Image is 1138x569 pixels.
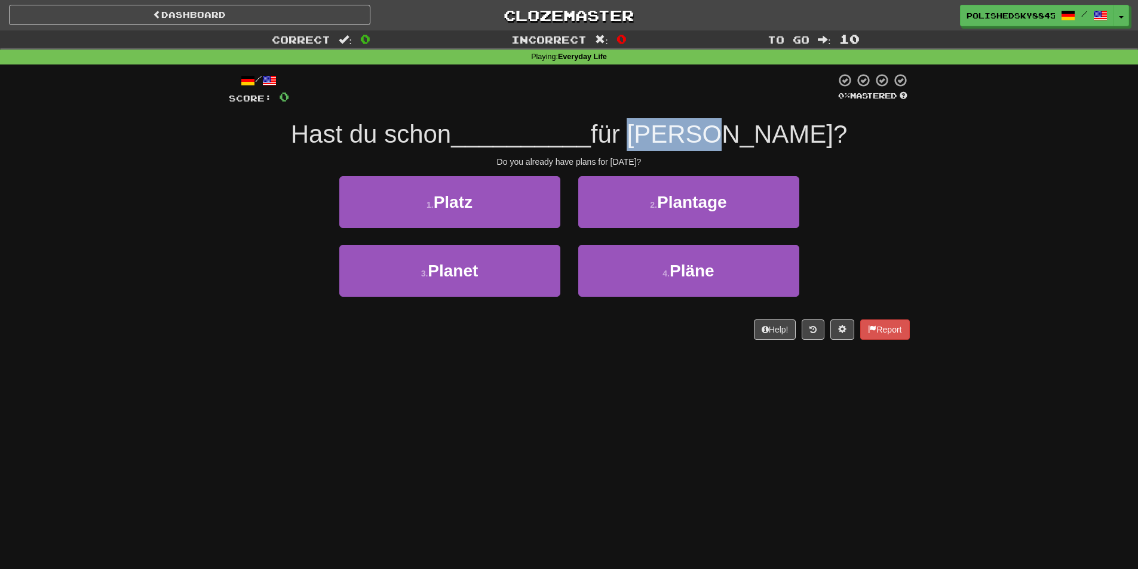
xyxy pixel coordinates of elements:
[1081,10,1087,18] span: /
[428,262,478,280] span: Planet
[818,35,831,45] span: :
[836,91,910,102] div: Mastered
[578,176,799,228] button: 2.Plantage
[272,33,330,45] span: Correct
[229,93,272,103] span: Score:
[650,200,657,210] small: 2 .
[279,89,289,104] span: 0
[960,5,1114,26] a: PolishedSky8845 /
[768,33,809,45] span: To go
[595,35,608,45] span: :
[754,319,796,340] button: Help!
[388,5,750,26] a: Clozemaster
[421,269,428,278] small: 3 .
[360,32,370,46] span: 0
[339,245,560,297] button: 3.Planet
[9,5,370,25] a: Dashboard
[291,120,452,148] span: Hast du schon
[838,91,850,100] span: 0 %
[558,53,607,61] strong: Everyday Life
[616,32,627,46] span: 0
[860,319,909,340] button: Report
[839,32,860,46] span: 10
[511,33,587,45] span: Incorrect
[670,262,714,280] span: Pläne
[967,10,1055,21] span: PolishedSky8845
[451,120,591,148] span: __________
[657,193,727,211] span: Plantage
[578,245,799,297] button: 4.Pläne
[339,35,352,45] span: :
[591,120,847,148] span: für [PERSON_NAME]?
[229,156,910,168] div: Do you already have plans for [DATE]?
[662,269,670,278] small: 4 .
[229,73,289,88] div: /
[434,193,473,211] span: Platz
[802,319,824,340] button: Round history (alt+y)
[427,200,434,210] small: 1 .
[339,176,560,228] button: 1.Platz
